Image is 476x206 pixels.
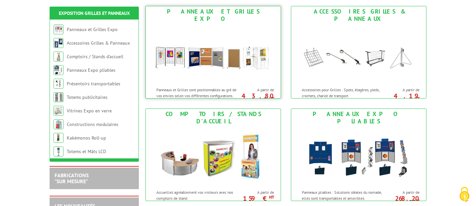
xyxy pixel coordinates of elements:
[291,6,426,99] a: Accessoires Grilles & Panneaux Accessoires Grilles & Panneaux Accessoires pour Grilles : Spots, é...
[54,119,63,129] img: Constructions modulaires
[67,67,115,73] a: Panneaux Expo pliables
[67,81,120,87] a: Présentoirs transportables
[147,8,279,22] div: Panneaux et Grilles Expo
[54,133,63,143] img: Kakémonos Roll-up
[67,108,112,114] a: Vitrines Expo en verre
[145,6,281,99] a: Panneaux et Grilles Expo Panneaux et Grilles Expo Panneaux et Grilles sont positionnables au gré ...
[54,65,63,75] img: Panneaux Expo pliables
[145,108,281,201] a: Comptoirs / Stands d'accueil Comptoirs / Stands d'accueil Accueillez agréablement vos visiteurs a...
[240,87,274,93] span: A partir de
[293,8,424,22] div: Accessoires Grilles & Panneaux
[382,94,419,102] p: 4.19 €
[240,190,274,195] span: A partir de
[67,148,106,154] a: Totems et Mâts LCD
[59,10,130,16] a: Exposition Grilles et Panneaux
[302,87,384,98] p: Accessoires pour Grilles : Spots, étagères, pieds, crochets, chariot de transport
[54,106,63,116] img: Vitrines Expo en verre
[415,198,419,204] sup: HT
[382,196,419,204] p: 268.20 €
[67,40,130,46] a: Accessoires Grilles & Panneaux
[456,186,473,203] img: Cookies (fenêtre modale)
[297,127,420,186] img: Panneaux Expo pliables
[152,24,274,84] img: Panneaux et Grilles Expo
[386,190,419,195] span: A partir de
[67,26,118,32] a: Panneaux et Grilles Expo
[237,196,274,200] p: 159 €
[415,96,419,102] sup: HT
[54,92,63,102] img: Totems publicitaires
[54,38,63,48] img: Accessoires Grilles & Panneaux
[156,189,238,201] p: Accueillez agréablement vos visiteurs avec nos comptoirs de stand.
[297,24,420,84] img: Accessoires Grilles & Panneaux
[269,96,274,102] sup: HT
[237,94,274,102] p: 43.80 €
[291,108,426,201] a: Panneaux Expo pliables Panneaux Expo pliables Panneaux pliables : Solutions idéales du nomade, el...
[67,94,107,100] a: Totems publicitaires
[152,127,274,186] img: Comptoirs / Stands d'accueil
[54,52,63,62] img: Comptoirs / Stands d'accueil
[147,110,279,125] div: Comptoirs / Stands d'accueil
[302,189,384,201] p: Panneaux pliables : Solutions idéales du nomade, elles sont transportables et amovibles.
[453,184,476,206] button: Cookies (fenêtre modale)
[67,135,106,141] a: Kakémonos Roll-up
[54,24,63,34] img: Panneaux et Grilles Expo
[156,87,238,98] p: Panneaux et Grilles sont positionnables au gré de vos envies selon vos différentes configurations.
[67,121,118,127] a: Constructions modulaires
[54,79,63,89] img: Présentoirs transportables
[269,194,274,200] sup: HT
[67,54,123,60] a: Comptoirs / Stands d'accueil
[386,87,419,93] span: A partir de
[293,110,424,125] div: Panneaux Expo pliables
[54,146,63,156] img: Totems et Mâts LCD
[55,172,89,185] a: FABRICATIONS"Sur Mesure"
